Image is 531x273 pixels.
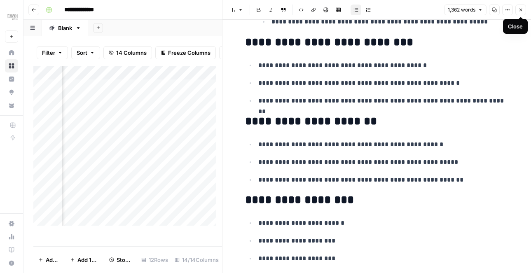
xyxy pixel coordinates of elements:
a: Browse [5,59,18,72]
button: Filter [37,46,68,59]
a: Home [5,46,18,59]
button: Freeze Columns [155,46,216,59]
span: 14 Columns [116,49,147,57]
div: Blank [58,24,72,32]
img: Dash Logo [5,9,20,24]
a: Usage [5,230,18,243]
span: 1,362 words [448,6,475,14]
span: Filter [42,49,55,57]
span: Stop Runs [117,256,133,264]
button: Sort [71,46,100,59]
a: Opportunities [5,86,18,99]
span: Add Row [46,256,60,264]
span: Sort [77,49,87,57]
a: Blank [42,20,88,36]
a: Your Data [5,99,18,112]
div: 14/14 Columns [171,253,222,266]
button: Workspace: Dash [5,7,18,27]
a: Insights [5,72,18,86]
a: Learning Hub [5,243,18,257]
button: 14 Columns [103,46,152,59]
span: Add 10 Rows [77,256,99,264]
button: Add Row [33,253,65,266]
button: Add 10 Rows [65,253,104,266]
div: 12 Rows [138,253,171,266]
button: 1,362 words [444,5,487,15]
button: Help + Support [5,257,18,270]
a: Settings [5,217,18,230]
button: Stop Runs [104,253,138,266]
span: Freeze Columns [168,49,211,57]
div: Close [508,22,523,30]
